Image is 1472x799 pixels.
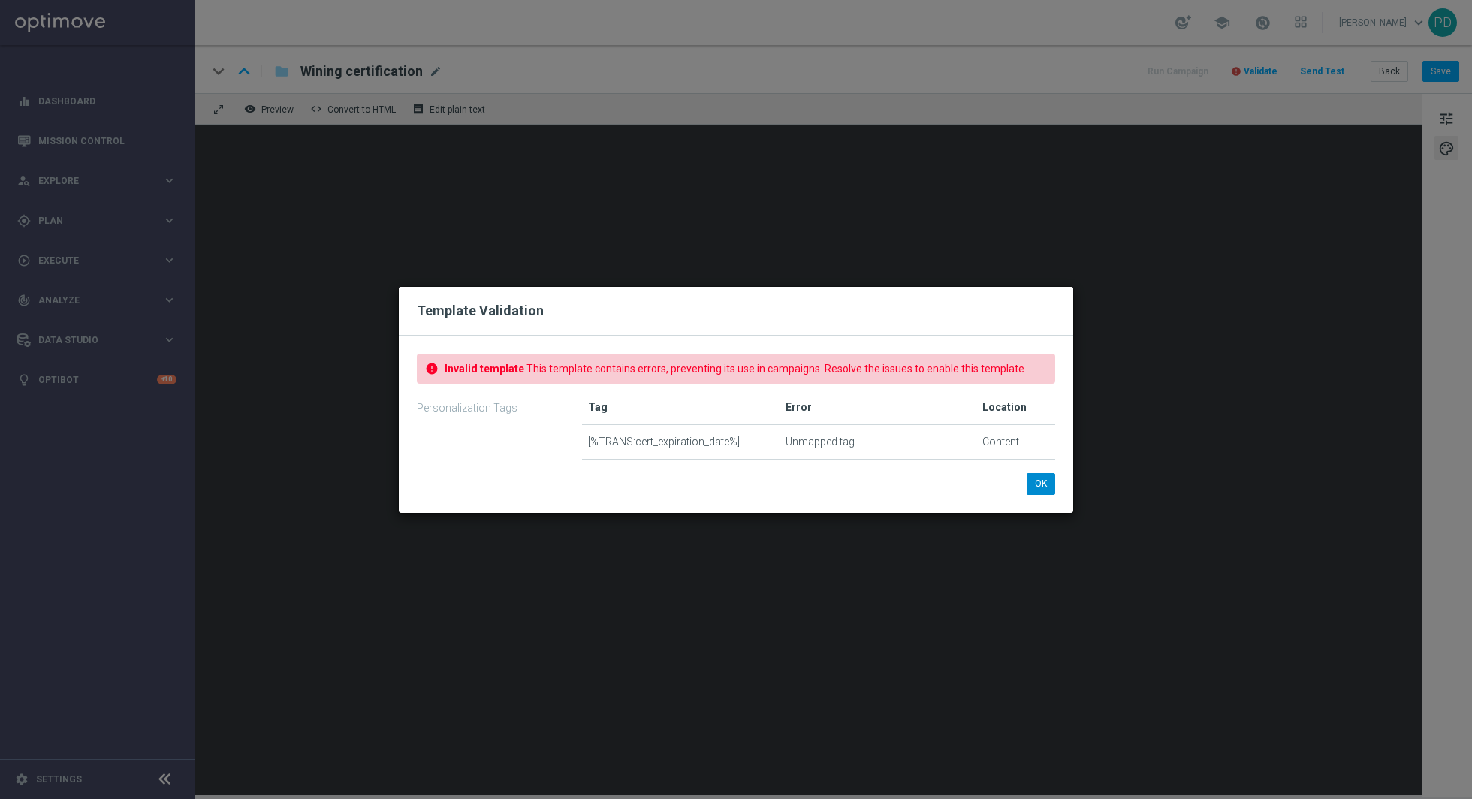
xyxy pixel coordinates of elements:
[976,397,1055,425] th: Location
[582,424,780,459] td: [%TRANS:cert_expiration_date%]
[976,424,1055,459] td: Content
[445,363,524,375] strong: Invalid template
[582,397,780,425] th: Tag
[780,397,977,425] th: Error
[1027,473,1055,494] button: OK
[526,363,1027,375] span: This template contains errors, preventing its use in campaigns. Resolve the issues to enable this...
[417,401,560,415] p: Personalization Tags
[425,362,439,375] i: error
[780,424,977,459] td: Unmapped tag
[417,302,1055,320] h2: Template Validation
